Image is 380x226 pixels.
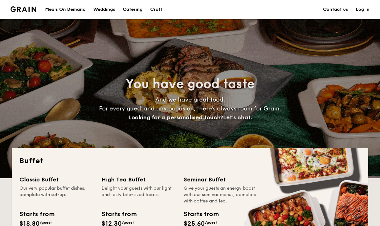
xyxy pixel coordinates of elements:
[19,185,94,204] div: Our very popular buffet dishes, complete with set-up.
[205,220,217,225] span: /guest
[128,114,223,121] span: Looking for a personalised touch?
[99,96,281,121] span: And we have great food. For every guest and any occasion, there’s always room for Grain.
[19,175,94,184] div: Classic Buffet
[19,209,54,219] div: Starts from
[102,209,136,219] div: Starts from
[184,209,218,219] div: Starts from
[122,220,134,225] span: /guest
[126,76,255,92] span: You have good taste
[102,175,176,184] div: High Tea Buffet
[11,6,36,12] img: Grain
[11,6,36,12] a: Logotype
[40,220,52,225] span: /guest
[19,156,361,166] h2: Buffet
[102,185,176,204] div: Delight your guests with our light and tasty bite-sized treats.
[223,114,252,121] span: Let's chat.
[184,175,258,184] div: Seminar Buffet
[184,185,258,204] div: Give your guests an energy boost with our seminar menus, complete with coffee and tea.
